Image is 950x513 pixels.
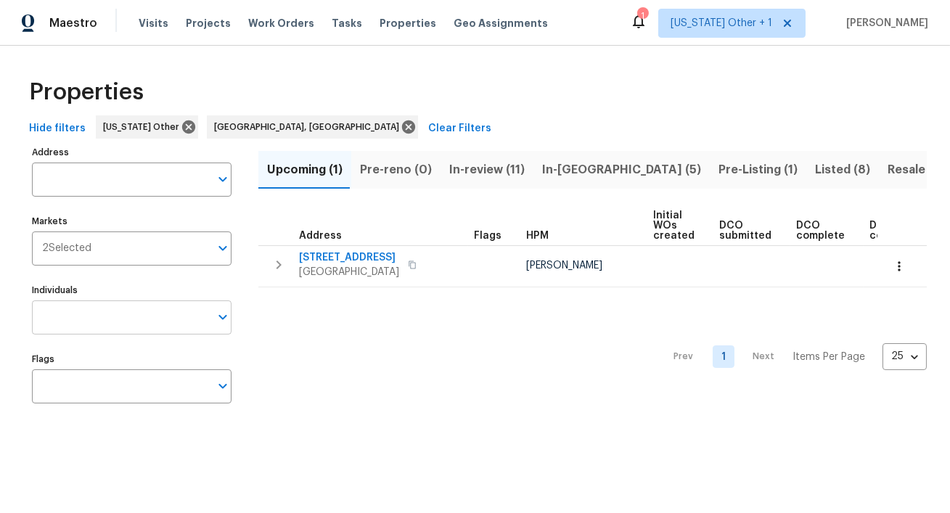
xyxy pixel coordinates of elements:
span: Pre-reno (0) [360,160,432,180]
div: [US_STATE] Other [96,115,198,139]
button: Hide filters [23,115,91,142]
label: Markets [32,217,232,226]
button: Open [213,238,233,258]
span: Address [299,231,342,241]
span: [GEOGRAPHIC_DATA], [GEOGRAPHIC_DATA] [214,120,405,134]
span: HPM [526,231,549,241]
span: Listed (8) [815,160,870,180]
span: Properties [380,16,436,30]
p: Items Per Page [793,350,865,364]
div: 25 [883,337,927,375]
span: Hide filters [29,120,86,138]
span: D0W complete [869,221,918,241]
span: Clear Filters [428,120,491,138]
span: Projects [186,16,231,30]
label: Flags [32,355,232,364]
button: Open [213,307,233,327]
span: Geo Assignments [454,16,548,30]
span: 2 Selected [42,242,91,255]
nav: Pagination Navigation [660,296,927,418]
span: [PERSON_NAME] [526,260,602,271]
span: DCO complete [796,221,845,241]
label: Individuals [32,286,232,295]
span: Flags [474,231,501,241]
span: Initial WOs created [653,210,695,241]
span: In-review (11) [449,160,525,180]
span: [US_STATE] Other + 1 [671,16,772,30]
button: Open [213,169,233,189]
span: Properties [29,85,144,99]
div: [GEOGRAPHIC_DATA], [GEOGRAPHIC_DATA] [207,115,418,139]
span: Maestro [49,16,97,30]
span: In-[GEOGRAPHIC_DATA] (5) [542,160,701,180]
span: DCO submitted [719,221,771,241]
a: Goto page 1 [713,345,734,368]
span: Work Orders [248,16,314,30]
label: Address [32,148,232,157]
span: [US_STATE] Other [103,120,185,134]
span: [GEOGRAPHIC_DATA] [299,265,399,279]
span: Tasks [332,18,362,28]
span: Visits [139,16,168,30]
span: [STREET_ADDRESS] [299,250,399,265]
button: Open [213,376,233,396]
span: Pre-Listing (1) [718,160,798,180]
span: [PERSON_NAME] [840,16,928,30]
div: 1 [637,9,647,23]
span: Resale (8) [888,160,945,180]
button: Clear Filters [422,115,497,142]
span: Upcoming (1) [267,160,343,180]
